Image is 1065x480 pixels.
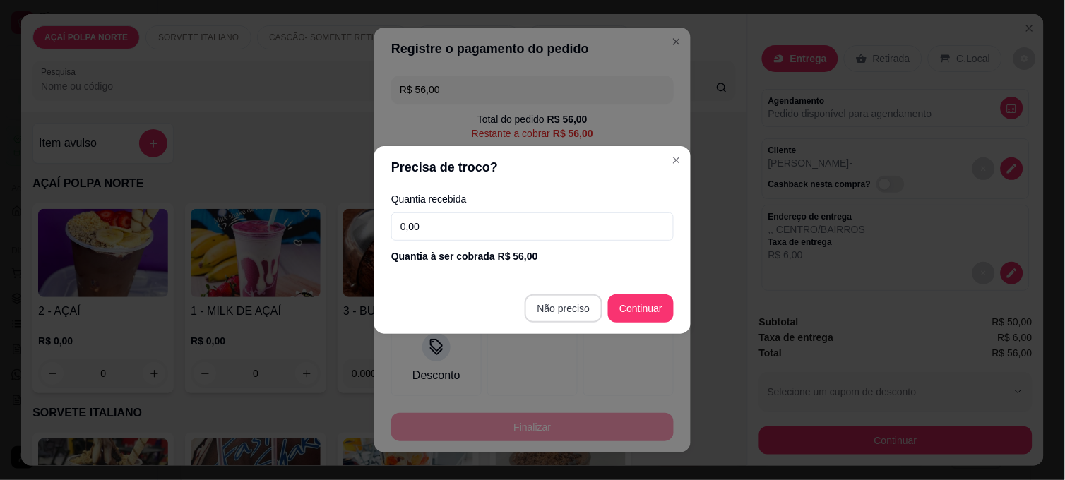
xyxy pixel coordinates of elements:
header: Precisa de troco? [374,146,691,188]
button: Não preciso [525,294,603,323]
label: Quantia recebida [391,194,674,204]
button: Continuar [608,294,674,323]
div: Quantia à ser cobrada R$ 56,00 [391,249,674,263]
button: Close [665,149,688,172]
